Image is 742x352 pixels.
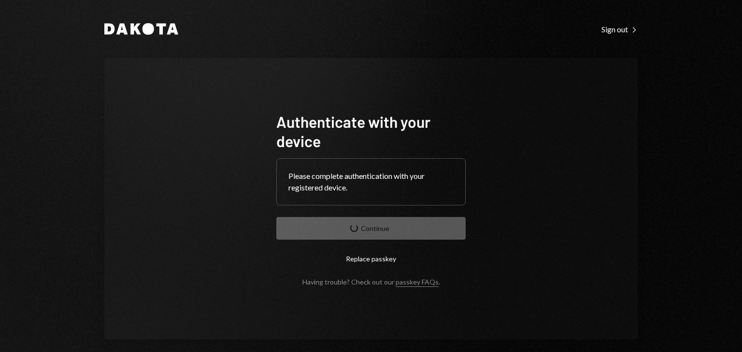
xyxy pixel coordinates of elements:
div: Sign out [601,25,638,34]
div: Having trouble? Check out our . [302,278,440,286]
button: Replace passkey [276,247,466,270]
div: Please complete authentication with your registered device. [288,170,454,193]
a: passkey FAQs [396,278,439,287]
a: Sign out [601,24,638,34]
h1: Authenticate with your device [276,112,466,150]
